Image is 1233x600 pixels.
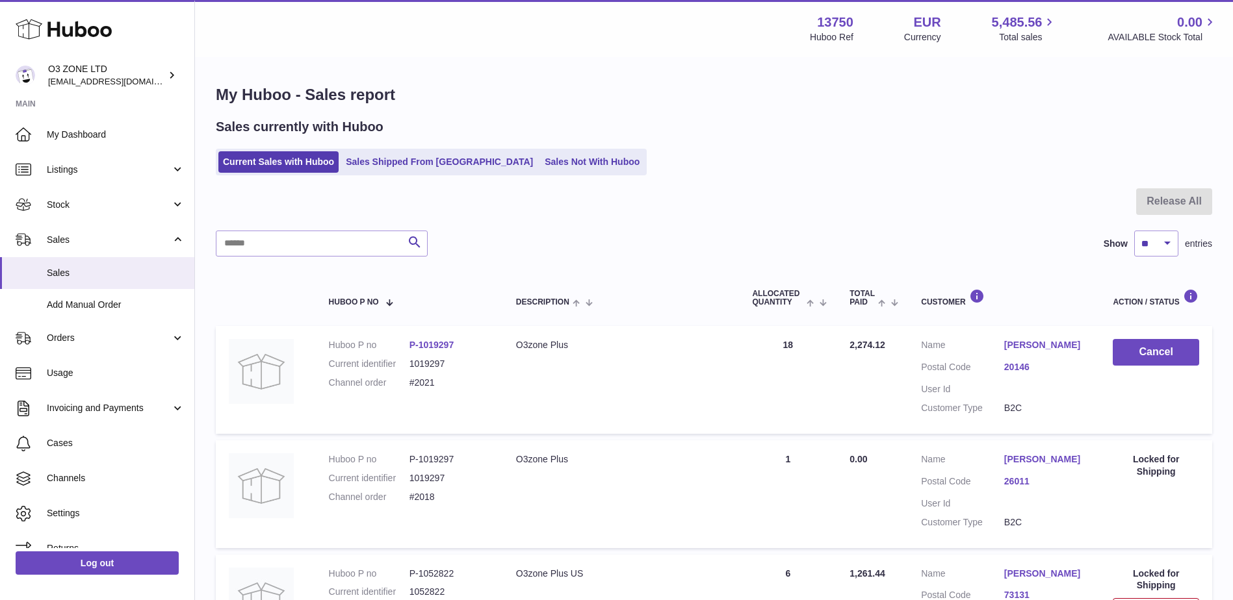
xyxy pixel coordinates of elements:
dt: Current identifier [329,472,409,484]
span: 5,485.56 [992,14,1043,31]
span: Invoicing and Payments [47,402,171,414]
div: Locked for Shipping [1113,568,1199,592]
dt: Huboo P no [329,568,409,580]
h2: Sales currently with Huboo [216,118,383,136]
span: entries [1185,238,1212,250]
dt: Huboo P no [329,339,409,351]
dd: 1052822 [409,586,490,598]
dd: 1019297 [409,358,490,370]
span: AVAILABLE Stock Total [1108,31,1217,44]
span: Settings [47,507,185,519]
span: Returns [47,542,185,555]
div: Huboo Ref [810,31,853,44]
dt: Customer Type [921,516,1004,529]
span: Usage [47,367,185,379]
span: 0.00 [1177,14,1202,31]
strong: 13750 [817,14,853,31]
span: [EMAIL_ADDRESS][DOMAIN_NAME] [48,76,191,86]
button: Cancel [1113,339,1199,366]
span: Total paid [850,290,875,306]
dt: Current identifier [329,586,409,598]
div: Customer [921,289,1087,306]
span: Add Manual Order [47,299,185,311]
img: no-photo-large.jpg [229,339,294,404]
img: hello@o3zoneltd.co.uk [16,66,35,85]
span: Sales [47,234,171,246]
a: 20146 [1004,361,1087,373]
dd: B2C [1004,516,1087,529]
dd: 1019297 [409,472,490,484]
div: O3zone Plus [516,339,727,351]
span: ALLOCATED Quantity [752,290,803,306]
dt: Channel order [329,377,409,389]
div: Action / Status [1113,289,1199,306]
dd: #2021 [409,377,490,389]
span: Channels [47,472,185,484]
dt: User Id [921,383,1004,395]
dt: Name [921,453,1004,469]
dt: Postal Code [921,475,1004,491]
a: 26011 [1004,475,1087,488]
dt: Name [921,568,1004,583]
dd: B2C [1004,402,1087,414]
span: Cases [47,437,185,449]
span: Sales [47,267,185,279]
div: Locked for Shipping [1113,453,1199,478]
dt: Huboo P no [329,453,409,466]
dt: Current identifier [329,358,409,370]
span: 1,261.44 [850,568,885,579]
a: [PERSON_NAME] [1004,568,1087,580]
span: Total sales [999,31,1057,44]
dt: Postal Code [921,361,1004,377]
span: Orders [47,332,171,344]
h1: My Huboo - Sales report [216,84,1212,105]
div: O3 ZONE LTD [48,63,165,88]
dd: P-1052822 [409,568,490,580]
label: Show [1104,238,1128,250]
a: Sales Not With Huboo [540,151,644,173]
span: Description [516,298,569,306]
a: Sales Shipped From [GEOGRAPHIC_DATA] [341,151,538,173]
span: Listings [47,164,171,176]
a: P-1019297 [409,340,454,350]
dd: P-1019297 [409,453,490,466]
span: Huboo P no [329,298,379,306]
dt: User Id [921,497,1004,510]
span: 0.00 [850,454,867,464]
div: O3zone Plus [516,453,727,466]
a: 5,485.56 Total sales [992,14,1058,44]
a: Current Sales with Huboo [218,151,339,173]
td: 1 [739,440,837,548]
dd: #2018 [409,491,490,503]
span: Stock [47,199,171,211]
strong: EUR [913,14,941,31]
dt: Channel order [329,491,409,503]
div: O3zone Plus US [516,568,727,580]
a: 0.00 AVAILABLE Stock Total [1108,14,1217,44]
td: 18 [739,326,837,434]
a: [PERSON_NAME] [1004,453,1087,466]
a: [PERSON_NAME] [1004,339,1087,351]
span: My Dashboard [47,129,185,141]
span: 2,274.12 [850,340,885,350]
a: Log out [16,551,179,575]
div: Currency [904,31,941,44]
dt: Customer Type [921,402,1004,414]
img: no-photo-large.jpg [229,453,294,518]
dt: Name [921,339,1004,355]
